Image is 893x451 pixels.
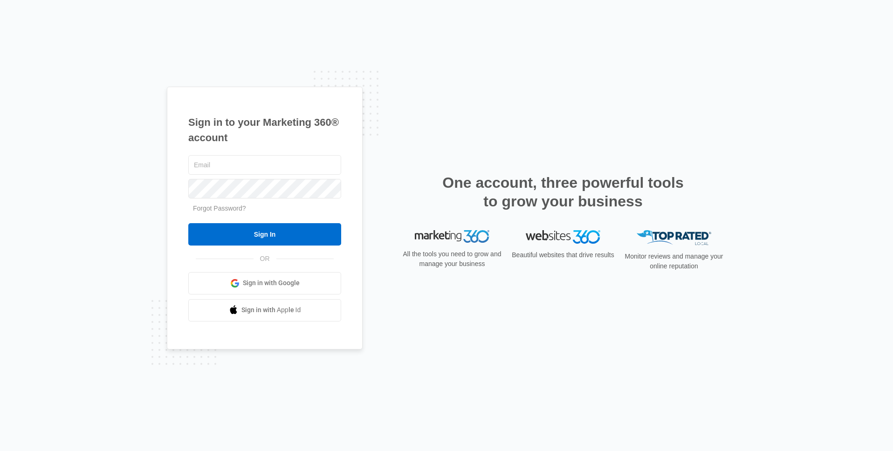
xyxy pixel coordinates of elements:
[188,299,341,321] a: Sign in with Apple Id
[188,272,341,294] a: Sign in with Google
[243,278,300,288] span: Sign in with Google
[241,305,301,315] span: Sign in with Apple Id
[637,230,711,246] img: Top Rated Local
[440,173,687,211] h2: One account, three powerful tools to grow your business
[188,115,341,145] h1: Sign in to your Marketing 360® account
[622,252,726,271] p: Monitor reviews and manage your online reputation
[254,254,276,264] span: OR
[193,205,246,212] a: Forgot Password?
[188,155,341,175] input: Email
[526,230,600,244] img: Websites 360
[415,230,489,243] img: Marketing 360
[188,223,341,246] input: Sign In
[511,250,615,260] p: Beautiful websites that drive results
[400,249,504,269] p: All the tools you need to grow and manage your business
